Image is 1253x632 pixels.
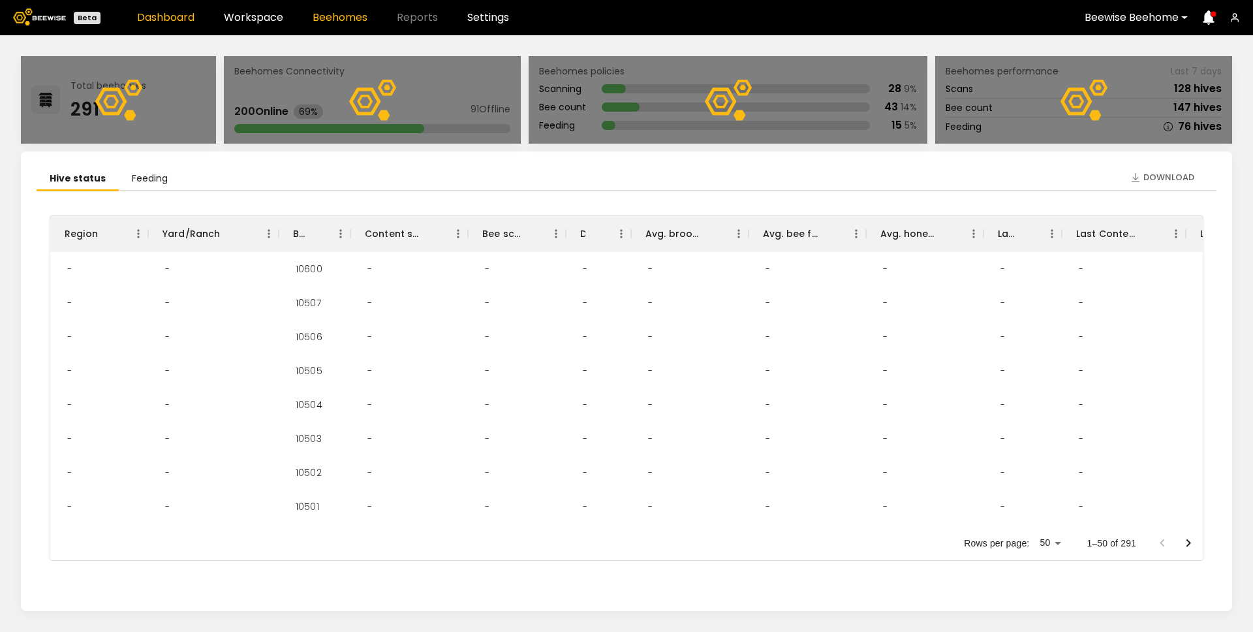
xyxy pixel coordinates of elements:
[585,225,604,243] button: Sort
[357,388,382,422] div: -
[638,524,663,558] div: -
[357,524,382,558] div: -
[873,524,898,558] div: -
[155,388,180,422] div: -
[938,225,956,243] button: Sort
[155,252,180,286] div: -
[990,354,1015,388] div: -
[357,252,382,286] div: -
[990,320,1015,354] div: -
[474,320,500,354] div: -
[365,215,422,252] div: Content scan hives
[474,524,500,558] div: -
[873,252,898,286] div: -
[755,252,781,286] div: -
[474,490,500,524] div: -
[74,12,101,24] div: Beta
[990,422,1015,456] div: -
[155,320,180,354] div: -
[1062,215,1186,252] div: Last Content Scan
[572,524,598,558] div: -
[155,286,180,320] div: -
[1034,533,1066,552] div: 50
[37,167,119,191] li: Hive status
[1068,422,1094,456] div: -
[1016,225,1034,243] button: Sort
[1192,320,1218,354] div: -
[155,490,180,524] div: -
[611,224,631,244] button: Menu
[474,422,500,456] div: -
[866,215,983,252] div: Avg. honey frames
[703,225,721,243] button: Sort
[98,225,116,243] button: Sort
[755,354,781,388] div: -
[259,224,279,244] button: Menu
[1068,286,1094,320] div: -
[1068,456,1094,490] div: -
[1192,388,1218,422] div: -
[1068,388,1094,422] div: -
[482,215,520,252] div: Bee scan hives
[566,215,631,252] div: Dead hives
[57,320,82,354] div: -
[983,215,1062,252] div: Larvae
[13,8,66,25] img: Beewise logo
[755,422,781,456] div: -
[57,490,82,524] div: -
[572,320,598,354] div: -
[305,225,323,243] button: Sort
[397,12,438,23] span: Reports
[155,354,180,388] div: -
[57,456,82,490] div: -
[279,215,350,252] div: BH ID
[1068,320,1094,354] div: -
[224,12,283,23] a: Workspace
[873,490,898,524] div: -
[155,456,180,490] div: -
[285,490,330,524] div: 10501
[57,524,82,558] div: -
[285,252,333,286] div: 10600
[990,252,1015,286] div: -
[631,215,749,252] div: Avg. brood frames
[572,490,598,524] div: -
[572,456,598,490] div: -
[467,12,509,23] a: Settings
[137,12,194,23] a: Dashboard
[572,354,598,388] div: -
[331,224,350,244] button: Menu
[422,225,441,243] button: Sort
[474,354,500,388] div: -
[148,215,279,252] div: Yard/Ranch
[572,252,598,286] div: -
[162,215,221,252] div: Yard/Ranch
[763,215,820,252] div: Avg. bee frames
[638,490,663,524] div: -
[990,388,1015,422] div: -
[638,320,663,354] div: -
[468,215,566,252] div: Bee scan hives
[572,422,598,456] div: -
[873,388,898,422] div: -
[580,215,585,252] div: Dead hives
[313,12,367,23] a: Beehomes
[638,252,663,286] div: -
[50,215,148,252] div: Region
[1192,354,1218,388] div: -
[572,388,598,422] div: -
[285,456,332,490] div: 10502
[520,225,538,243] button: Sort
[638,456,663,490] div: -
[129,224,148,244] button: Menu
[755,524,781,558] div: -
[755,286,781,320] div: -
[57,422,82,456] div: -
[474,388,500,422] div: -
[1192,456,1218,490] div: -
[1192,252,1218,286] div: -
[357,456,382,490] div: -
[357,354,382,388] div: -
[448,224,468,244] button: Menu
[357,490,382,524] div: -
